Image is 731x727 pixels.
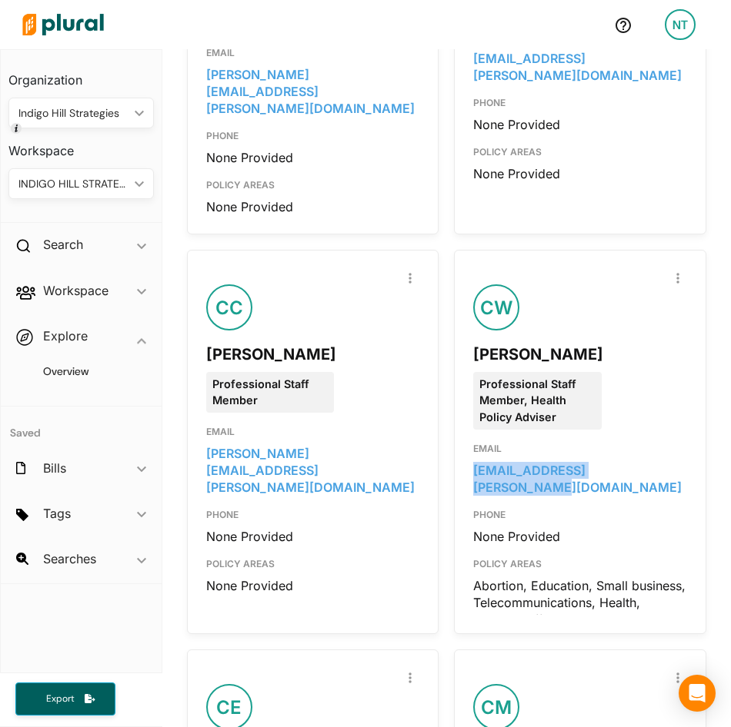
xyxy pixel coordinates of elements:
h4: Saved [1,407,162,444]
h2: Bills [43,460,66,476]
div: CC [206,284,252,330]
div: None Provided [473,165,687,182]
div: Tooltip anchor [9,121,23,135]
h2: Tags [43,505,71,522]
div: CW [473,284,519,330]
div: Professional Staff Member [206,372,335,413]
div: Professional Staff Member, Health Policy Adviser [473,372,602,430]
div: POLICY AREAS [473,133,687,165]
a: [PERSON_NAME][EMAIL_ADDRESS][PERSON_NAME][DOMAIN_NAME] [473,34,682,83]
div: [PERSON_NAME] [473,343,687,366]
div: EMAIL [473,430,687,462]
div: None Provided [473,528,687,545]
h3: Workspace [8,128,154,162]
div: None Provided [206,528,420,545]
a: [PERSON_NAME][EMAIL_ADDRESS][PERSON_NAME][DOMAIN_NAME] [206,67,415,116]
div: Open Intercom Messenger [679,675,716,712]
div: PHONE [206,117,420,149]
h2: Search [43,236,83,253]
h2: Searches [43,550,96,567]
div: None Provided [206,149,420,166]
h2: Workspace [43,282,108,299]
a: NT [653,3,708,46]
div: POLICY AREAS [206,166,420,198]
a: Overview [24,364,146,379]
a: [EMAIL_ADDRESS][PERSON_NAME][DOMAIN_NAME] [473,463,682,495]
div: EMAIL [206,413,420,445]
div: POLICY AREAS [473,545,687,577]
div: INDIGO HILL STRATEGIES [18,176,129,192]
div: NT [665,9,696,40]
div: PHONE [206,496,420,528]
div: None Provided [206,577,420,594]
span: Export [35,692,85,705]
div: PHONE [473,496,687,528]
div: PHONE [473,84,687,116]
div: [PERSON_NAME] [206,343,420,366]
div: POLICY AREAS [206,545,420,577]
div: None Provided [473,116,687,133]
div: None Provided [206,198,420,215]
h3: Organization [8,58,154,91]
div: Abortion, Education, Small business, Telecommunications, Health, Veterans affairs [473,577,687,628]
button: Export [15,682,115,715]
h2: Explore [43,327,88,344]
div: Indigo Hill Strategies [18,105,129,121]
a: [PERSON_NAME][EMAIL_ADDRESS][PERSON_NAME][DOMAIN_NAME] [206,446,415,495]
